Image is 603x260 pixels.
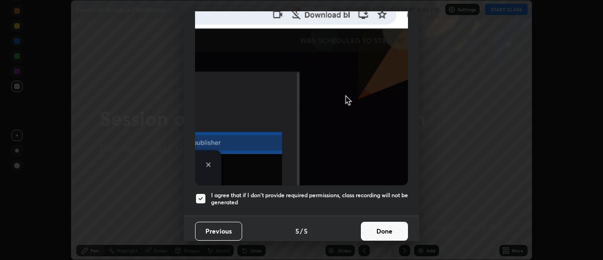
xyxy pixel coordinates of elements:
[361,222,408,241] button: Done
[300,226,303,236] h4: /
[304,226,308,236] h4: 5
[211,192,408,206] h5: I agree that if I don't provide required permissions, class recording will not be generated
[195,222,242,241] button: Previous
[295,226,299,236] h4: 5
